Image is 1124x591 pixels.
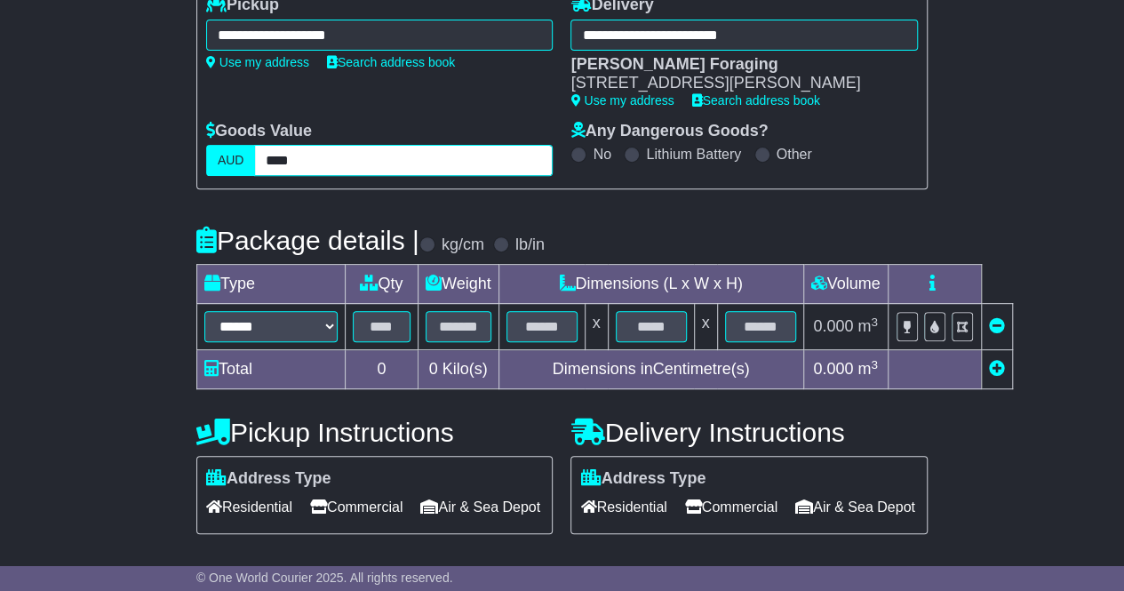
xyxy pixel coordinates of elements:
[580,493,666,521] span: Residential
[570,74,900,93] div: [STREET_ADDRESS][PERSON_NAME]
[593,146,610,163] label: No
[570,55,900,75] div: [PERSON_NAME] Foraging
[418,265,498,304] td: Weight
[989,360,1005,378] a: Add new item
[206,145,256,176] label: AUD
[813,360,853,378] span: 0.000
[685,493,777,521] span: Commercial
[196,350,345,389] td: Total
[570,418,928,447] h4: Delivery Instructions
[196,265,345,304] td: Type
[206,122,312,141] label: Goods Value
[420,493,540,521] span: Air & Sea Depot
[345,350,418,389] td: 0
[580,469,705,489] label: Address Type
[345,265,418,304] td: Qty
[795,493,915,521] span: Air & Sea Depot
[570,122,768,141] label: Any Dangerous Goods?
[570,93,674,108] a: Use my address
[206,469,331,489] label: Address Type
[206,55,309,69] a: Use my address
[585,304,608,350] td: x
[803,265,888,304] td: Volume
[777,146,812,163] label: Other
[498,350,803,389] td: Dimensions in Centimetre(s)
[871,358,878,371] sup: 3
[989,317,1005,335] a: Remove this item
[692,93,820,108] a: Search address book
[206,493,292,521] span: Residential
[310,493,403,521] span: Commercial
[694,304,717,350] td: x
[442,236,484,255] label: kg/cm
[196,418,554,447] h4: Pickup Instructions
[418,350,498,389] td: Kilo(s)
[429,360,438,378] span: 0
[813,317,853,335] span: 0.000
[196,226,419,255] h4: Package details |
[857,317,878,335] span: m
[871,315,878,329] sup: 3
[196,571,453,585] span: © One World Courier 2025. All rights reserved.
[646,146,741,163] label: Lithium Battery
[857,360,878,378] span: m
[498,265,803,304] td: Dimensions (L x W x H)
[515,236,545,255] label: lb/in
[327,55,455,69] a: Search address book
